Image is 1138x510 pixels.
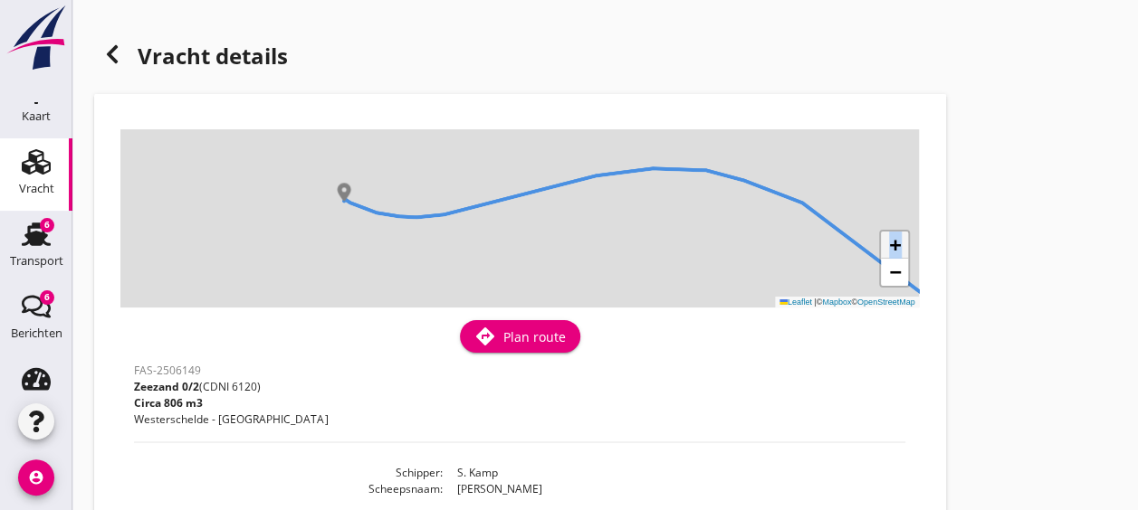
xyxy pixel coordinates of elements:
div: Plan route [474,326,566,347]
a: Leaflet [779,297,812,307]
span: − [889,260,901,283]
p: Circa 806 m3 [134,395,328,411]
div: Berichten [11,327,62,339]
div: © © [775,297,920,308]
div: 6 [40,290,54,305]
a: Zoom out [881,259,908,286]
i: account_circle [18,459,54,496]
a: Zoom in [881,231,908,259]
span: | [814,297,816,307]
dd: [PERSON_NAME] [443,481,905,497]
img: Marker [335,183,353,201]
div: 6 [40,218,54,232]
div: Vracht [19,183,54,194]
button: Plan route [460,320,580,353]
div: Kaart [22,110,51,122]
a: OpenStreetMap [857,297,915,307]
span: FAS-2506149 [134,363,201,378]
dt: Scheepsnaam [134,481,443,497]
dt: Schipper [134,465,443,481]
p: Westerschelde - [GEOGRAPHIC_DATA] [134,411,328,428]
img: logo-small.a267ee39.svg [4,5,69,71]
h1: Vracht details [94,36,288,80]
dd: S. Kamp [443,465,905,481]
a: Mapbox [822,297,851,307]
p: (CDNI 6120) [134,379,328,395]
span: + [889,233,901,256]
span: Zeezand 0/2 [134,379,199,394]
i: directions [474,326,496,347]
div: Transport [10,255,63,267]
